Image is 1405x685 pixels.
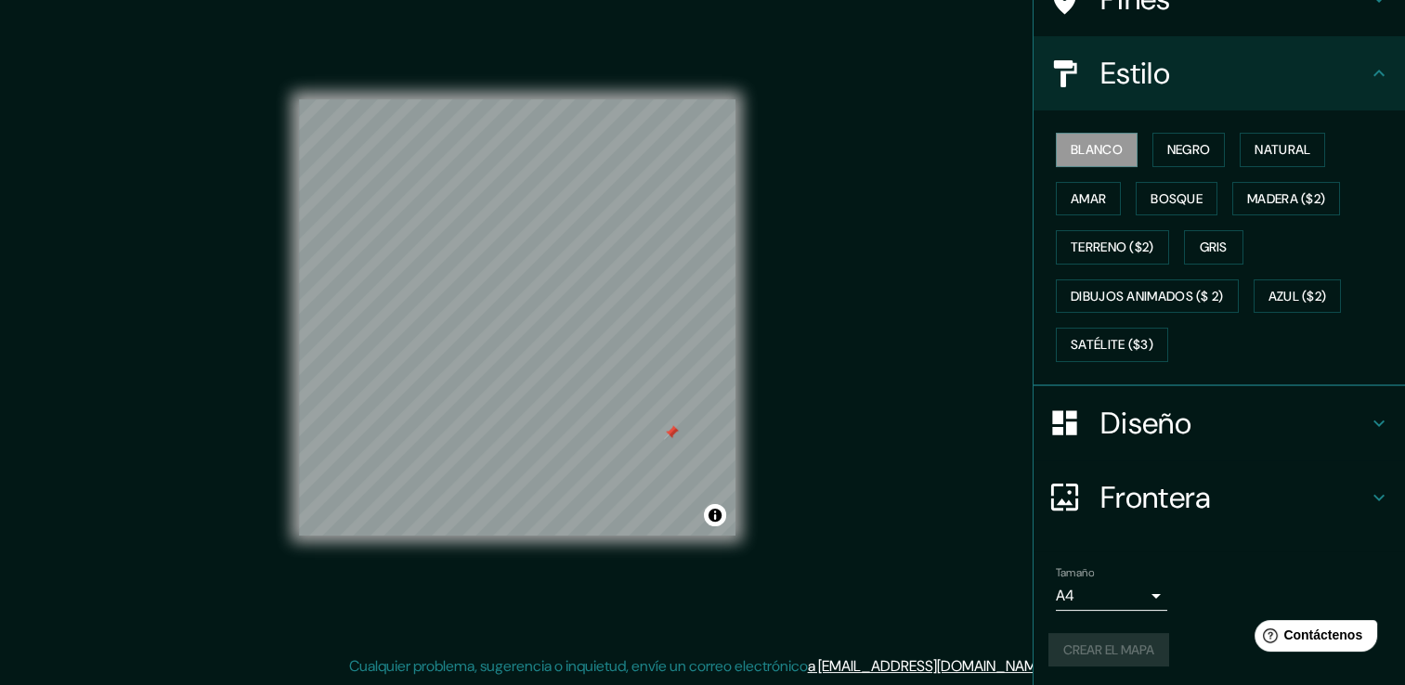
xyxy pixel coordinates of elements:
[1056,328,1168,362] button: Satélite ($3)
[1167,138,1211,162] font: Negro
[704,504,726,526] button: Alternar atribución
[1100,55,1368,92] h4: Estilo
[1100,405,1368,442] h4: Diseño
[1056,182,1121,216] button: Amar
[1240,613,1385,665] iframe: Help widget launcher
[1071,138,1123,162] font: Blanco
[1056,279,1239,314] button: Dibujos animados ($ 2)
[1152,133,1226,167] button: Negro
[1268,285,1327,308] font: Azul ($2)
[1056,230,1169,265] button: Terreno ($2)
[1136,182,1217,216] button: Bosque
[1056,581,1167,611] div: A4
[1184,230,1243,265] button: Gris
[1034,386,1405,460] div: Diseño
[1100,479,1368,516] h4: Frontera
[1247,187,1325,211] font: Madera ($2)
[299,99,735,536] canvas: Mapa
[1151,187,1203,211] font: Bosque
[1034,36,1405,110] div: Estilo
[1200,236,1228,259] font: Gris
[1240,133,1325,167] button: Natural
[349,655,1050,678] p: Cualquier problema, sugerencia o inquietud, envíe un correo electrónico .
[1071,285,1224,308] font: Dibujos animados ($ 2)
[1232,182,1340,216] button: Madera ($2)
[1071,187,1106,211] font: Amar
[1056,133,1138,167] button: Blanco
[1071,333,1153,356] font: Satélite ($3)
[1034,460,1405,535] div: Frontera
[1254,279,1342,314] button: Azul ($2)
[808,656,1047,676] a: a [EMAIL_ADDRESS][DOMAIN_NAME]
[1255,138,1310,162] font: Natural
[1071,236,1154,259] font: Terreno ($2)
[1056,564,1094,580] label: Tamaño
